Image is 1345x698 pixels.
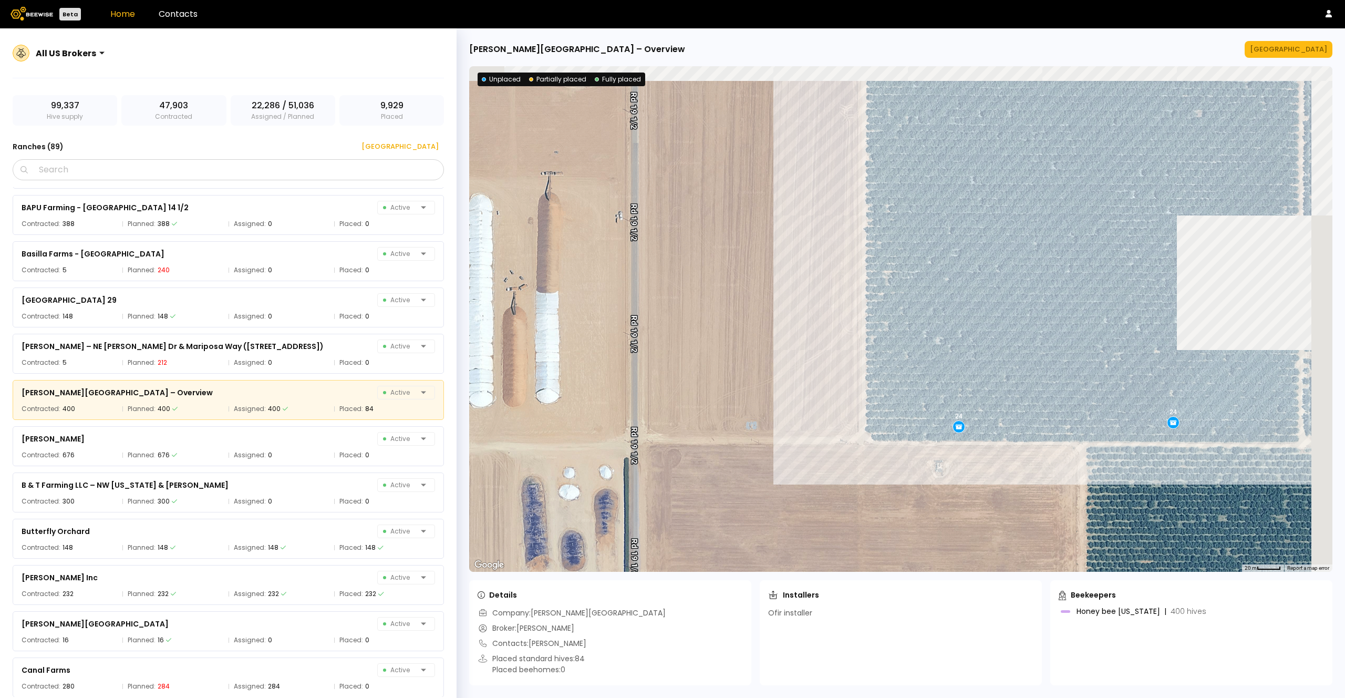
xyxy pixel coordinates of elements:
[22,219,60,229] span: Contracted:
[1171,606,1206,617] span: 400 hives
[339,265,363,275] span: Placed:
[469,43,685,56] div: [PERSON_NAME][GEOGRAPHIC_DATA] – Overview
[339,589,363,599] span: Placed:
[383,386,417,399] span: Active
[121,95,226,126] div: Contracted
[63,681,75,692] div: 280
[22,525,90,538] div: Butterfly Orchard
[478,653,585,675] div: Placed standard hives: 84 Placed beehomes: 0
[22,311,60,322] span: Contracted:
[595,75,641,84] div: Fully placed
[63,496,75,507] div: 300
[234,542,266,553] span: Assigned:
[22,542,60,553] span: Contracted:
[22,340,324,353] div: [PERSON_NAME] – NE [PERSON_NAME] Dr & Mariposa Way ([STREET_ADDRESS])
[1287,565,1329,571] a: Report a map error
[365,635,369,645] div: 0
[472,558,506,572] a: Open this area in Google Maps (opens a new window)
[234,311,266,322] span: Assigned:
[365,265,369,275] div: 0
[383,340,417,353] span: Active
[268,219,272,229] div: 0
[1245,41,1332,58] button: [GEOGRAPHIC_DATA]
[268,265,272,275] div: 0
[234,404,266,414] span: Assigned:
[128,357,156,368] span: Planned:
[383,479,417,491] span: Active
[158,219,170,229] div: 388
[1077,608,1206,615] div: Honey bee [US_STATE]
[478,623,574,634] div: Broker: [PERSON_NAME]
[268,681,280,692] div: 284
[22,386,213,399] div: [PERSON_NAME][GEOGRAPHIC_DATA] – Overview
[63,450,75,460] div: 676
[63,589,74,599] div: 232
[268,404,281,414] div: 400
[1250,44,1327,55] div: [GEOGRAPHIC_DATA]
[158,404,170,414] div: 400
[22,571,98,584] div: [PERSON_NAME] Inc
[478,590,517,600] div: Details
[339,357,363,368] span: Placed:
[110,8,135,20] a: Home
[234,265,266,275] span: Assigned:
[234,496,266,507] span: Assigned:
[1164,606,1166,617] div: |
[234,357,266,368] span: Assigned:
[365,219,369,229] div: 0
[158,635,164,645] div: 16
[128,265,156,275] span: Planned:
[268,589,279,599] div: 232
[768,608,812,619] div: Ofir installer
[383,248,417,260] span: Active
[234,219,266,229] span: Assigned:
[268,450,272,460] div: 0
[383,294,417,306] span: Active
[339,450,363,460] span: Placed:
[22,294,117,306] div: [GEOGRAPHIC_DATA] 29
[955,413,963,420] div: 24
[529,75,586,84] div: Partially placed
[63,357,67,368] div: 5
[59,8,81,20] div: Beta
[365,311,369,322] div: 0
[472,558,506,572] img: Google
[234,450,266,460] span: Assigned:
[383,525,417,538] span: Active
[365,681,369,692] div: 0
[158,311,168,322] div: 148
[63,311,73,322] div: 148
[365,496,369,507] div: 0
[13,95,117,126] div: Hive supply
[158,681,170,692] div: 284
[128,311,156,322] span: Planned:
[22,248,164,260] div: Basilla Farms - [GEOGRAPHIC_DATA]
[383,618,417,630] span: Active
[22,450,60,460] span: Contracted:
[158,357,167,368] div: 212
[22,664,70,676] div: Canal Farms
[478,608,666,619] div: Company: [PERSON_NAME][GEOGRAPHIC_DATA]
[1059,590,1116,600] div: Beekeepers
[22,479,229,491] div: B & T Farming LLC – NW [US_STATE] & [PERSON_NAME]
[339,219,363,229] span: Placed:
[158,450,170,460] div: 676
[365,357,369,368] div: 0
[339,635,363,645] span: Placed:
[22,357,60,368] span: Contracted:
[365,450,369,460] div: 0
[365,542,376,553] div: 148
[354,141,439,152] div: [GEOGRAPHIC_DATA]
[22,635,60,645] span: Contracted:
[159,8,198,20] a: Contacts
[158,589,169,599] div: 232
[22,496,60,507] span: Contracted:
[478,638,586,649] div: Contacts: [PERSON_NAME]
[158,265,170,275] div: 240
[51,99,79,112] span: 99,337
[128,219,156,229] span: Planned:
[128,404,156,414] span: Planned:
[365,404,374,414] div: 84
[1170,408,1177,416] div: 24
[380,99,403,112] span: 9,929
